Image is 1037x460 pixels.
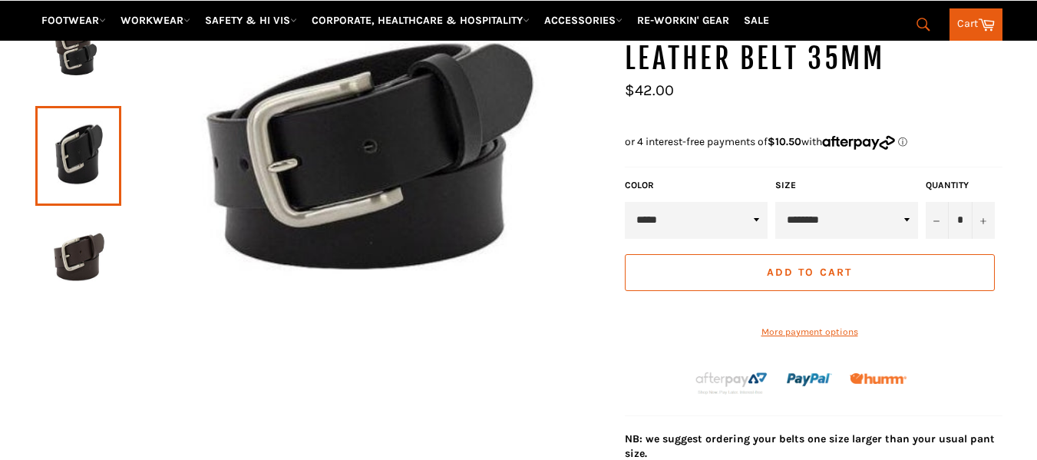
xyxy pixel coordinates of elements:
a: More payment options [625,326,995,339]
button: Add to Cart [625,254,995,291]
a: Cart [949,8,1002,41]
span: Add to Cart [767,266,852,279]
strong: NB: we suggest ordering your belts one size larger than your usual pant size. [625,432,995,460]
a: CORPORATE, HEALTHCARE & HOSPITALITY [305,7,536,34]
img: Workin Gear - BUCKLE 5088 "Slate' Leather Belt 35mm [43,217,114,301]
img: Humm_core_logo_RGB-01_300x60px_small_195d8312-4386-4de7-b182-0ef9b6303a37.png [850,373,907,385]
a: RE-WORKIN' GEAR [631,7,735,34]
button: Reduce item quantity by one [926,202,949,239]
span: $42.00 [625,81,674,99]
button: Increase item quantity by one [972,202,995,239]
a: SALE [738,7,775,34]
label: Size [775,179,918,192]
img: Afterpay-Logo-on-dark-bg_large.png [694,370,769,396]
img: paypal.png [787,357,832,402]
label: Quantity [926,179,995,192]
img: Workin Gear - BUCKLE 5088 "Slate' Leather Belt 35mm [43,11,114,95]
a: SAFETY & HI VIS [199,7,303,34]
a: FOOTWEAR [35,7,112,34]
img: Workin Gear - BUCKLE 5088 "Slate' Leather Belt 35mm [121,2,609,323]
label: Color [625,179,768,192]
a: WORKWEAR [114,7,197,34]
a: ACCESSORIES [538,7,629,34]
